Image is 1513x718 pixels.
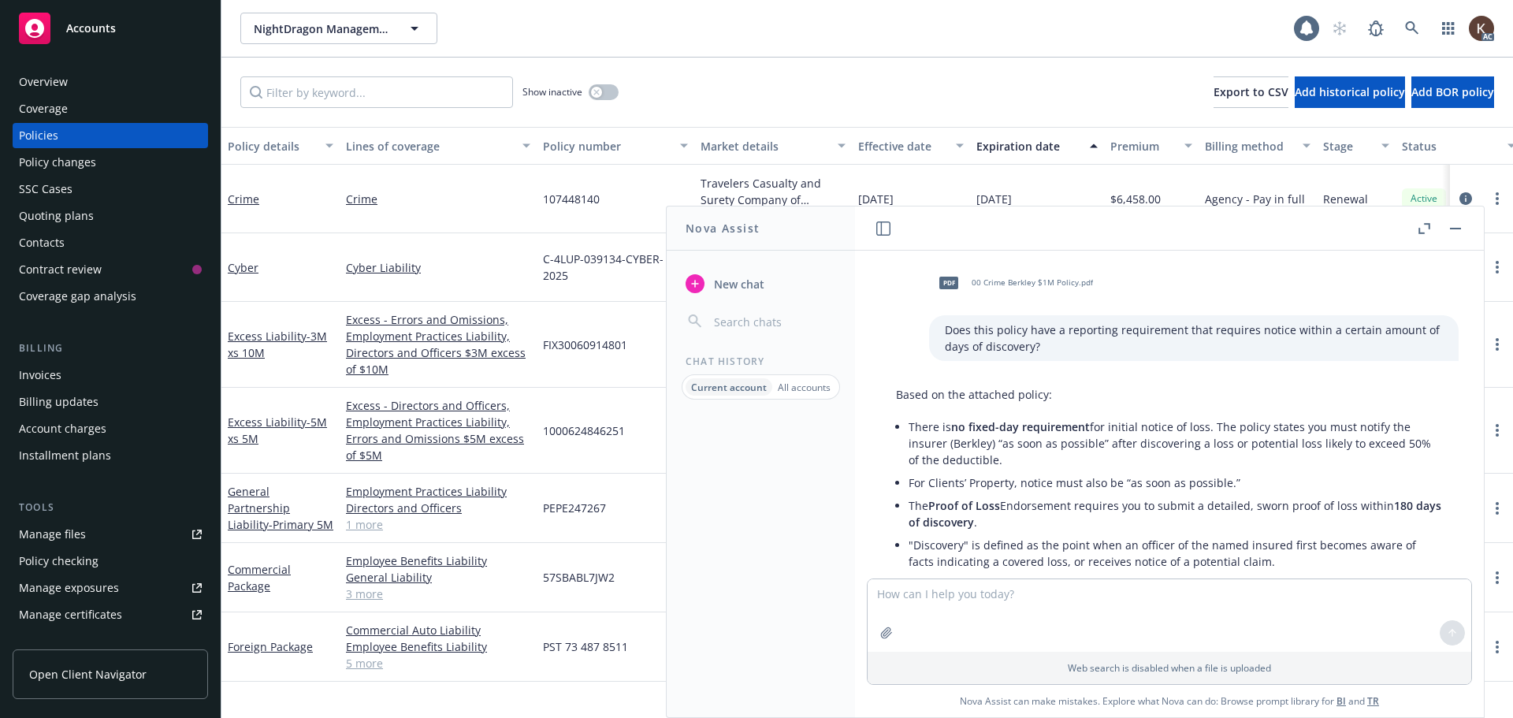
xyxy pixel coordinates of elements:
[19,389,99,415] div: Billing updates
[13,230,208,255] a: Contacts
[13,416,208,441] a: Account charges
[1433,13,1464,44] a: Switch app
[1317,127,1396,165] button: Stage
[13,340,208,356] div: Billing
[1205,138,1293,154] div: Billing method
[537,127,694,165] button: Policy number
[939,277,958,288] span: pdf
[19,203,94,229] div: Quoting plans
[346,483,530,500] a: Employment Practices Liability
[19,416,106,441] div: Account charges
[19,363,61,388] div: Invoices
[543,569,615,586] span: 57SBABL7JW2
[701,175,846,208] div: Travelers Casualty and Surety Company of America, Travelers Insurance
[19,177,72,202] div: SSC Cases
[1324,13,1355,44] a: Start snowing
[346,516,530,533] a: 1 more
[951,419,1090,434] span: no fixed-day requirement
[19,123,58,148] div: Policies
[254,20,390,37] span: NightDragon Management Company, LLC
[543,638,628,655] span: PST 73 487 8511
[19,284,136,309] div: Coverage gap analysis
[543,500,606,516] span: PEPE247267
[928,498,1000,513] span: Proof of Loss
[228,192,259,206] a: Crime
[228,639,313,654] a: Foreign Package
[19,629,99,654] div: Manage claims
[19,257,102,282] div: Contract review
[346,655,530,671] a: 5 more
[228,260,258,275] a: Cyber
[19,602,122,627] div: Manage certificates
[228,415,327,446] a: Excess Liability
[1411,76,1494,108] button: Add BOR policy
[1488,189,1507,208] a: more
[346,622,530,638] a: Commercial Auto Liability
[13,602,208,627] a: Manage certificates
[1199,127,1317,165] button: Billing method
[66,22,116,35] span: Accounts
[929,263,1096,303] div: pdf00 Crime Berkley $1M Policy.pdf
[13,177,208,202] a: SSC Cases
[19,150,96,175] div: Policy changes
[228,562,291,593] a: Commercial Package
[543,337,627,353] span: FIX30060914801
[896,386,1443,403] p: Based on the attached policy:
[1488,335,1507,354] a: more
[13,363,208,388] a: Invoices
[13,575,208,601] a: Manage exposures
[346,259,530,276] a: Cyber Liability
[13,522,208,547] a: Manage files
[701,138,828,154] div: Market details
[1214,76,1288,108] button: Export to CSV
[543,191,600,207] span: 107448140
[1488,638,1507,657] a: more
[858,191,894,207] span: [DATE]
[1110,138,1175,154] div: Premium
[1411,84,1494,99] span: Add BOR policy
[19,575,119,601] div: Manage exposures
[909,471,1443,494] li: For Clients’ Property, notice must also be “as soon as possible.”
[346,191,530,207] a: Crime
[877,661,1462,675] p: Web search is disabled when a file is uploaded
[1205,191,1305,207] span: Agency - Pay in full
[1323,138,1372,154] div: Stage
[19,549,99,574] div: Policy checking
[970,127,1104,165] button: Expiration date
[909,494,1443,534] li: The Endorsement requires you to submit a detailed, sworn proof of loss within .
[909,573,1443,612] li: Other timelines include the window to bring legal action ([DATE] of discovery) and an extended pe...
[346,397,530,463] a: Excess - Directors and Officers, Employment Practices Liability, Errors and Omissions $5M excess ...
[909,415,1443,471] li: There is for initial notice of loss. The policy states you must notify the insurer (Berkley) “as ...
[972,277,1093,288] span: 00 Crime Berkley $1M Policy.pdf
[852,127,970,165] button: Effective date
[13,203,208,229] a: Quoting plans
[543,251,688,284] span: C-4LUP-039134-CYBER-2025
[13,629,208,654] a: Manage claims
[1110,191,1161,207] span: $6,458.00
[13,389,208,415] a: Billing updates
[19,96,68,121] div: Coverage
[1295,84,1405,99] span: Add historical policy
[19,69,68,95] div: Overview
[228,329,327,360] a: Excess Liability
[340,127,537,165] button: Lines of coverage
[346,569,530,586] a: General Liability
[694,127,852,165] button: Market details
[13,96,208,121] a: Coverage
[679,270,842,298] button: New chat
[1488,568,1507,587] a: more
[19,443,111,468] div: Installment plans
[1214,84,1288,99] span: Export to CSV
[346,311,530,378] a: Excess - Errors and Omissions, Employment Practices Liability, Directors and Officers $3M excess ...
[13,443,208,468] a: Installment plans
[13,6,208,50] a: Accounts
[13,257,208,282] a: Contract review
[858,138,946,154] div: Effective date
[778,381,831,394] p: All accounts
[228,484,333,532] a: General Partnership Liability
[543,422,625,439] span: 1000624846251
[1408,192,1440,206] span: Active
[976,191,1012,207] span: [DATE]
[1360,13,1392,44] a: Report a Bug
